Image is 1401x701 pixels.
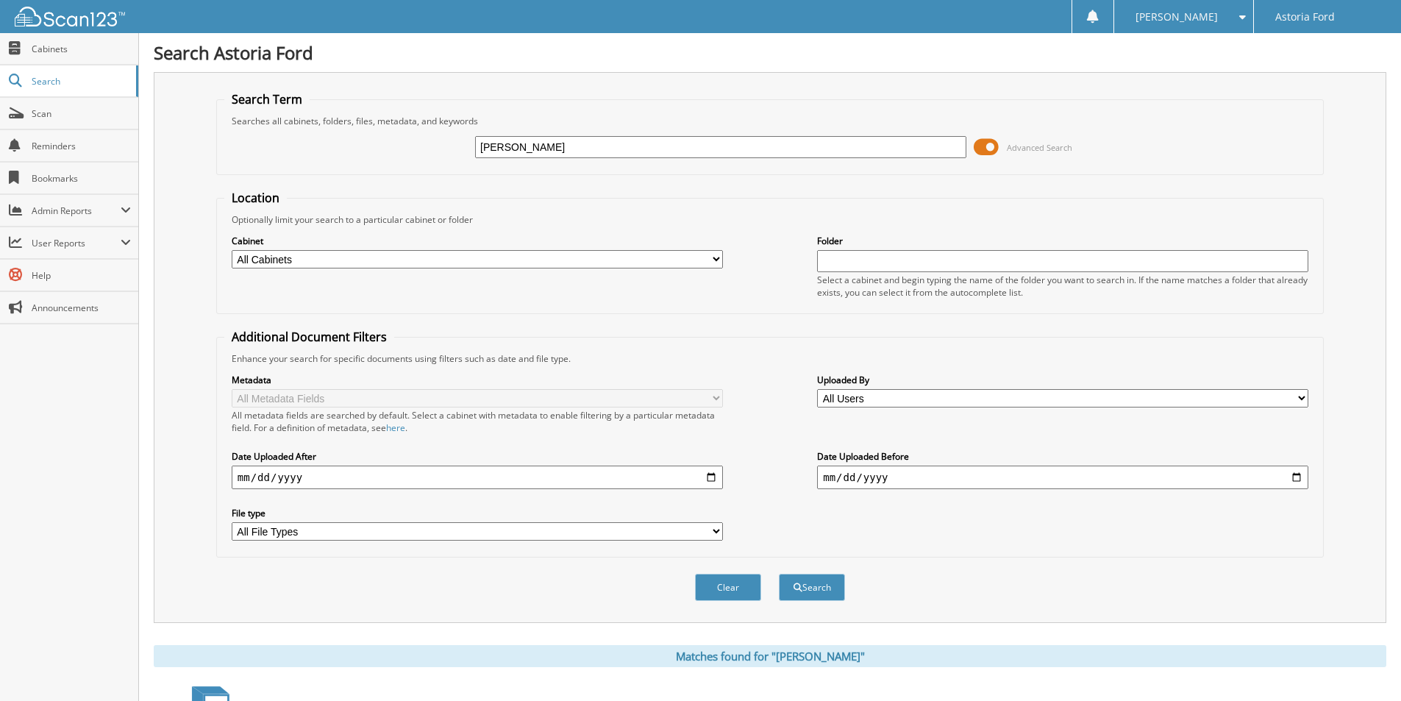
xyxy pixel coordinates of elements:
[32,269,131,282] span: Help
[232,507,723,519] label: File type
[32,302,131,314] span: Announcements
[32,107,131,120] span: Scan
[1275,13,1335,21] span: Astoria Ford
[232,409,723,434] div: All metadata fields are searched by default. Select a cabinet with metadata to enable filtering b...
[32,172,131,185] span: Bookmarks
[224,352,1316,365] div: Enhance your search for specific documents using filters such as date and file type.
[154,40,1386,65] h1: Search Astoria Ford
[1007,142,1072,153] span: Advanced Search
[817,450,1308,463] label: Date Uploaded Before
[232,466,723,489] input: start
[224,190,287,206] legend: Location
[817,274,1308,299] div: Select a cabinet and begin typing the name of the folder you want to search in. If the name match...
[224,115,1316,127] div: Searches all cabinets, folders, files, metadata, and keywords
[1136,13,1218,21] span: [PERSON_NAME]
[154,645,1386,667] div: Matches found for "[PERSON_NAME]"
[224,91,310,107] legend: Search Term
[779,574,845,601] button: Search
[817,466,1308,489] input: end
[224,329,394,345] legend: Additional Document Filters
[695,574,761,601] button: Clear
[232,374,723,386] label: Metadata
[15,7,125,26] img: scan123-logo-white.svg
[232,235,723,247] label: Cabinet
[817,235,1308,247] label: Folder
[32,140,131,152] span: Reminders
[32,204,121,217] span: Admin Reports
[232,450,723,463] label: Date Uploaded After
[386,421,405,434] a: here
[32,43,131,55] span: Cabinets
[32,75,129,88] span: Search
[817,374,1308,386] label: Uploaded By
[32,237,121,249] span: User Reports
[224,213,1316,226] div: Optionally limit your search to a particular cabinet or folder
